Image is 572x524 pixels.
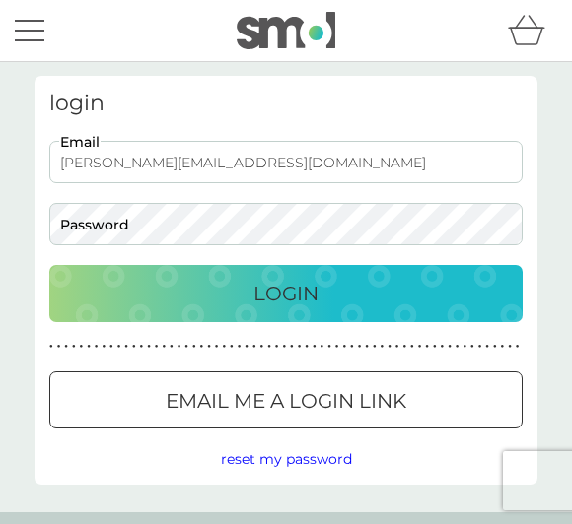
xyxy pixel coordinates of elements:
[162,342,166,352] p: ●
[508,342,512,352] p: ●
[433,342,437,352] p: ●
[102,342,106,352] p: ●
[132,342,136,352] p: ●
[313,342,317,352] p: ●
[478,342,482,352] p: ●
[252,342,256,352] p: ●
[418,342,422,352] p: ●
[365,342,369,352] p: ●
[516,342,520,352] p: ●
[282,342,286,352] p: ●
[358,342,362,352] p: ●
[87,342,91,352] p: ●
[381,342,385,352] p: ●
[95,342,99,352] p: ●
[485,342,489,352] p: ●
[470,342,474,352] p: ●
[402,342,406,352] p: ●
[395,342,399,352] p: ●
[342,342,346,352] p: ●
[109,342,113,352] p: ●
[207,342,211,352] p: ●
[321,342,324,352] p: ●
[448,342,452,352] p: ●
[230,342,234,352] p: ●
[49,91,523,116] h3: login
[117,342,121,352] p: ●
[140,342,144,352] p: ●
[49,265,523,322] button: Login
[327,342,331,352] p: ●
[192,342,196,352] p: ●
[493,342,497,352] p: ●
[124,342,128,352] p: ●
[238,342,242,352] p: ●
[305,342,309,352] p: ●
[441,342,445,352] p: ●
[221,448,352,470] button: reset my password
[170,342,174,352] p: ●
[335,342,339,352] p: ●
[373,342,377,352] p: ●
[237,12,335,49] img: smol
[245,342,249,352] p: ●
[456,342,460,352] p: ●
[508,11,557,50] div: basket
[410,342,414,352] p: ●
[298,342,302,352] p: ●
[178,342,181,352] p: ●
[350,342,354,352] p: ●
[15,12,44,49] button: menu
[501,342,505,352] p: ●
[215,342,219,352] p: ●
[155,342,159,352] p: ●
[49,371,523,428] button: Email me a login link
[222,342,226,352] p: ●
[267,342,271,352] p: ●
[200,342,204,352] p: ●
[72,342,76,352] p: ●
[57,342,61,352] p: ●
[64,342,68,352] p: ●
[425,342,429,352] p: ●
[463,342,466,352] p: ●
[290,342,294,352] p: ●
[253,278,319,309] p: Login
[166,385,406,417] p: Email me a login link
[184,342,188,352] p: ●
[275,342,279,352] p: ●
[221,450,352,468] span: reset my password
[147,342,151,352] p: ●
[80,342,84,352] p: ●
[49,342,53,352] p: ●
[260,342,264,352] p: ●
[388,342,392,352] p: ●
